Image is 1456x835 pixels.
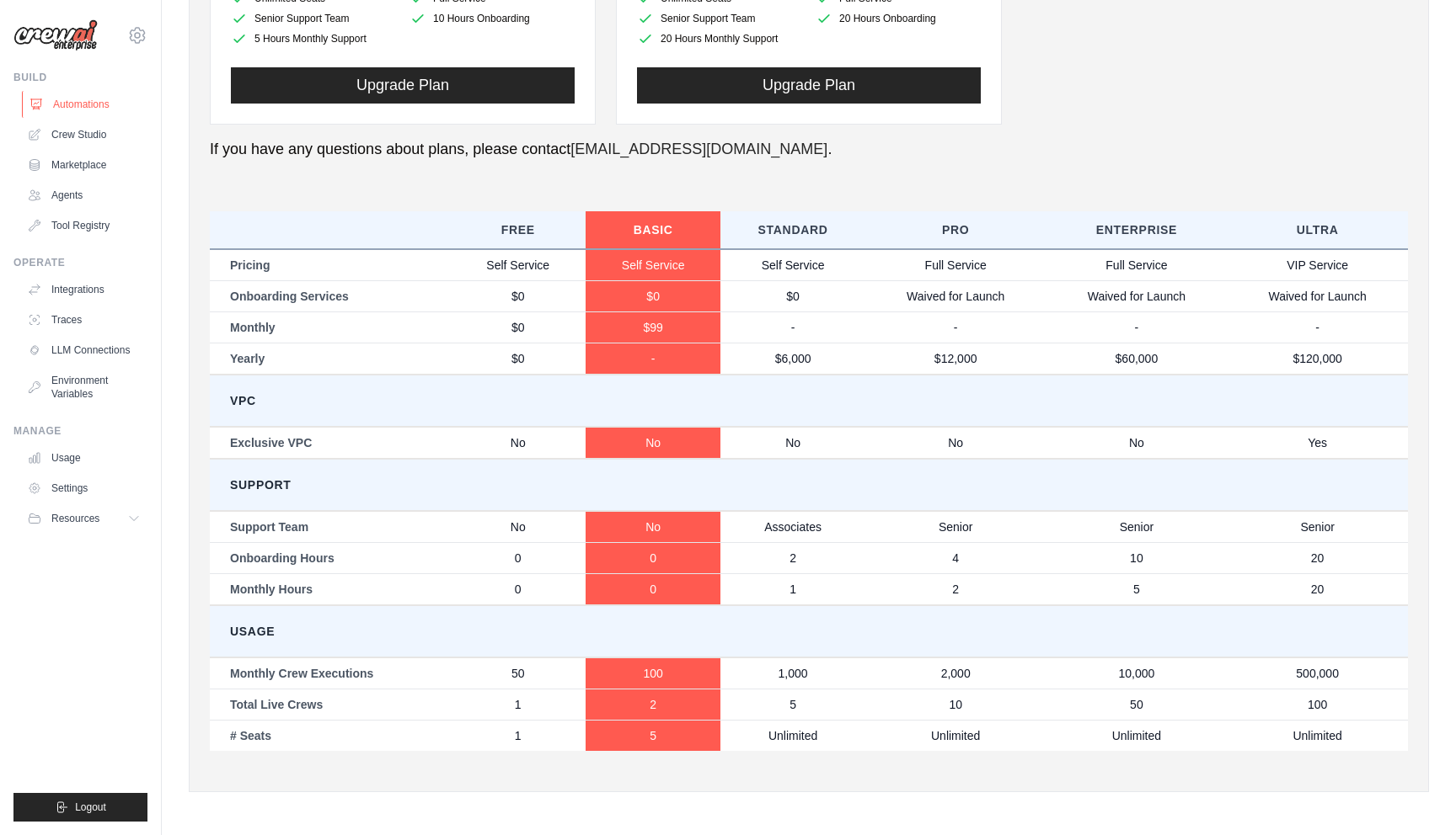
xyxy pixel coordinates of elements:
td: 1 [720,573,864,605]
td: # Seats [210,720,451,751]
a: Environment Variables [20,367,147,407]
td: Monthly Hours [210,573,451,605]
td: Support [210,459,1408,511]
td: $0 [451,311,586,343]
td: 5 [1046,573,1228,605]
a: LLM Connections [20,337,147,364]
td: 10 [1046,542,1228,573]
img: Logo [13,19,98,51]
button: Logout [13,793,147,822]
td: 2 [720,542,864,573]
td: No [451,511,586,543]
td: Waived for Launch [865,280,1046,311]
td: No [586,511,720,543]
td: Waived for Launch [1227,280,1408,311]
a: Crew Studio [20,121,147,148]
td: No [451,427,586,459]
li: 20 Hours Onboarding [816,10,981,27]
td: $6,000 [720,343,864,375]
td: No [1046,427,1228,459]
a: Agents [20,182,147,209]
td: $60,000 [1046,343,1228,375]
td: 2,000 [865,657,1046,689]
td: Senior [865,511,1046,543]
li: Senior Support Team [231,10,396,27]
td: Usage [210,605,1408,657]
a: Tool Registry [20,212,147,239]
button: Resources [20,505,147,532]
td: Senior [1227,511,1408,543]
td: 1,000 [720,657,864,689]
td: Monthly Crew Executions [210,657,451,689]
td: 20 [1227,573,1408,605]
a: Settings [20,475,147,502]
td: Pricing [210,249,451,281]
td: - [586,343,720,375]
td: 10,000 [1046,657,1228,689]
div: Build [13,71,147,84]
td: No [720,427,864,459]
td: 1 [451,689,586,720]
span: Resources [51,512,99,525]
td: VPC [210,375,1408,427]
td: VIP Service [1227,249,1408,281]
td: 0 [451,573,586,605]
li: 5 Hours Monthly Support [231,30,396,47]
td: 100 [586,657,720,689]
td: Unlimited [1227,720,1408,751]
td: $12,000 [865,343,1046,375]
a: Automations [22,91,149,118]
div: Operate [13,256,147,269]
td: Self Service [586,249,720,281]
td: Yearly [210,343,451,375]
td: Senior [1046,511,1228,543]
button: Upgrade Plan [637,67,981,104]
td: 5 [720,689,864,720]
td: Total Live Crews [210,689,451,720]
a: Marketplace [20,152,147,178]
td: 5 [586,720,720,751]
a: Integrations [20,276,147,303]
td: Unlimited [1046,720,1228,751]
td: 50 [451,657,586,689]
td: 4 [865,542,1046,573]
th: Free [451,211,586,249]
td: $0 [451,343,586,375]
td: 10 [865,689,1046,720]
td: No [586,427,720,459]
td: 500,000 [1227,657,1408,689]
td: 0 [586,542,720,573]
th: Basic [586,211,720,249]
a: Traces [20,306,147,333]
iframe: Chat Widget [1372,754,1456,835]
th: Ultra [1227,211,1408,249]
td: Full Service [1046,249,1228,281]
a: Usage [20,444,147,471]
a: [EMAIL_ADDRESS][DOMAIN_NAME] [570,141,827,157]
td: - [1046,311,1228,343]
td: $99 [586,311,720,343]
td: Onboarding Services [210,280,451,311]
td: Associates [720,511,864,543]
li: Senior Support Team [637,10,802,27]
td: - [720,311,864,343]
td: Monthly [210,311,451,343]
td: 2 [865,573,1046,605]
td: $0 [586,280,720,311]
td: - [865,311,1046,343]
td: 100 [1227,689,1408,720]
td: - [1227,311,1408,343]
th: Pro [865,211,1046,249]
td: Support Team [210,511,451,543]
td: Unlimited [720,720,864,751]
td: Full Service [865,249,1046,281]
td: Yes [1227,427,1408,459]
td: Waived for Launch [1046,280,1228,311]
p: If you have any questions about plans, please contact . [210,138,1408,161]
td: Self Service [451,249,586,281]
td: Self Service [720,249,864,281]
td: 50 [1046,689,1228,720]
td: 2 [586,689,720,720]
div: Manage [13,424,147,438]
